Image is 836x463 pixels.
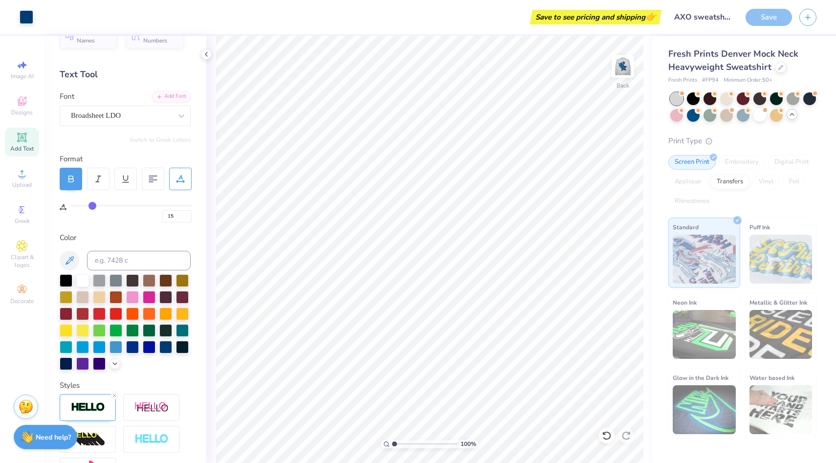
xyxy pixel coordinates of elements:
span: Fresh Prints Denver Mock Neck Heavyweight Sweatshirt [668,48,798,73]
div: Add Font [152,91,191,102]
img: Neon Ink [673,310,736,359]
img: Negative Space [134,434,169,445]
span: Fresh Prints [668,76,697,85]
img: Shadow [134,401,169,414]
span: Image AI [11,72,34,80]
span: Designs [11,109,33,116]
span: Greek [15,217,30,225]
div: Color [60,232,191,243]
span: 100 % [461,440,476,448]
span: Glow in the Dark Ink [673,373,728,383]
span: Standard [673,222,699,232]
img: Metallic & Glitter Ink [749,310,813,359]
input: e.g. 7428 c [87,251,191,270]
div: Format [60,154,192,165]
span: # FP94 [702,76,719,85]
img: Stroke [71,402,105,413]
div: Styles [60,380,191,391]
img: Glow in the Dark Ink [673,385,736,434]
div: Print Type [668,135,816,147]
div: Embroidery [719,155,765,170]
span: Metallic & Glitter Ink [749,297,807,308]
div: Applique [668,175,707,189]
span: Personalized Names [77,30,111,44]
div: Rhinestones [668,194,716,209]
div: Save to see pricing and shipping [532,10,659,24]
div: Back [616,81,629,90]
span: 👉 [645,11,656,22]
div: Transfers [710,175,749,189]
div: Digital Print [768,155,815,170]
img: Standard [673,235,736,284]
img: Puff Ink [749,235,813,284]
label: Font [60,91,74,102]
img: 3d Illusion [71,432,105,447]
strong: Need help? [36,433,71,442]
span: Neon Ink [673,297,697,308]
span: Water based Ink [749,373,794,383]
span: Upload [12,181,32,189]
div: Text Tool [60,68,191,81]
span: Puff Ink [749,222,770,232]
div: Vinyl [752,175,780,189]
span: Personalized Numbers [143,30,178,44]
input: Untitled Design [666,7,738,27]
span: Add Text [10,145,34,153]
span: Minimum Order: 50 + [724,76,772,85]
button: Switch to Greek Letters [130,136,191,144]
img: Water based Ink [749,385,813,434]
span: Clipart & logos [5,253,39,269]
div: Foil [783,175,806,189]
span: Decorate [10,297,34,305]
div: Screen Print [668,155,716,170]
img: Back [613,57,633,76]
